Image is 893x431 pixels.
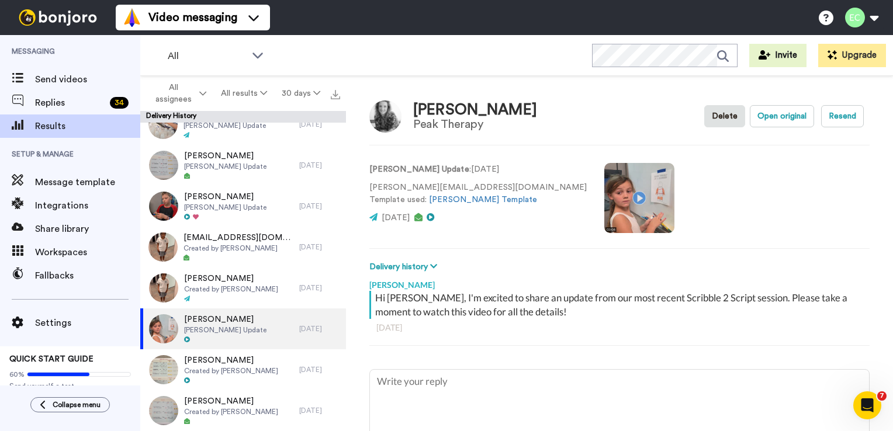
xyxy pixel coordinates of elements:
img: abce53c5-0c39-46a3-9f6f-9917c55d6b9e-thumb.jpg [149,151,178,180]
span: Send yourself a test [9,381,131,391]
span: [EMAIL_ADDRESS][DOMAIN_NAME] [184,232,293,244]
img: Image of Tara Meehan [369,100,401,133]
span: All [168,49,246,63]
span: Integrations [35,199,140,213]
span: [PERSON_NAME] Update [184,162,266,171]
span: [PERSON_NAME] [184,314,266,325]
img: f172e7d7-2a4c-472c-b656-99c93d3a825a-thumb.jpg [148,110,178,139]
span: [PERSON_NAME] [184,273,278,284]
span: Created by [PERSON_NAME] [184,244,293,253]
span: [PERSON_NAME] [184,191,266,203]
span: Share library [35,222,140,236]
button: Invite [749,44,807,67]
span: 7 [877,391,887,401]
span: Replies [35,96,105,110]
button: Resend [821,105,864,127]
span: [PERSON_NAME] [184,150,266,162]
button: Export all results that match these filters now. [327,85,344,102]
div: [DATE] [299,406,340,415]
div: 34 [110,97,129,109]
span: [PERSON_NAME] [184,395,278,407]
span: Workspaces [35,245,140,259]
span: Message template [35,175,140,189]
a: [PERSON_NAME][PERSON_NAME] Update[DATE] [140,145,346,186]
a: [PERSON_NAME]Created by [PERSON_NAME][DATE] [140,267,346,308]
button: Collapse menu [30,397,110,412]
img: 2d2cb68a-8666-40b3-98fc-83e96213d946-thumb.jpg [148,232,178,262]
span: QUICK START GUIDE [9,355,94,363]
span: [PERSON_NAME] Update [184,325,266,335]
a: [PERSON_NAME] and [PERSON_NAME][PERSON_NAME] Update[DATE] [140,104,346,145]
img: 39a830f1-230b-4b48-b34f-793a21a3bad6-thumb.jpg [149,192,178,221]
p: [PERSON_NAME][EMAIL_ADDRESS][DOMAIN_NAME] Template used: [369,182,587,206]
button: All results [214,83,275,104]
span: All assignees [150,82,197,105]
span: Video messaging [148,9,237,26]
span: Send videos [35,72,140,86]
span: Settings [35,316,140,330]
div: [DATE] [299,242,340,252]
div: [DATE] [299,324,340,333]
div: Delivery History [140,111,346,123]
span: 60% [9,370,25,379]
span: [PERSON_NAME] [184,354,278,366]
a: [PERSON_NAME]Created by [PERSON_NAME][DATE] [140,349,346,390]
div: [DATE] [376,322,863,333]
img: 0c14bd3a-a9b8-455d-8b4d-659d303c06db-thumb.jpg [149,396,178,425]
span: [PERSON_NAME] Update [184,121,293,130]
span: Fallbacks [35,269,140,283]
button: Open original [750,105,814,127]
div: [PERSON_NAME] [413,102,537,119]
div: [PERSON_NAME] [369,273,870,291]
div: [DATE] [299,201,340,211]
span: [DATE] [382,214,410,222]
img: 2ca68014-c168-414c-aaf0-38b1959a3407-thumb.jpg [149,355,178,384]
p: : [DATE] [369,164,587,176]
div: [DATE] [299,365,340,374]
button: Delete [704,105,745,127]
a: [PERSON_NAME][PERSON_NAME] Update[DATE] [140,186,346,227]
a: [PERSON_NAME][PERSON_NAME] Update[DATE] [140,308,346,349]
img: bj-logo-header-white.svg [14,9,102,26]
button: Delivery history [369,260,441,273]
span: Collapse menu [53,400,101,409]
img: 2d2cb68a-8666-40b3-98fc-83e96213d946-thumb.jpg [149,273,178,303]
img: ca43a3bc-5e0a-41c0-b9d5-6b241021d75f-thumb.jpg [149,314,178,343]
span: Created by [PERSON_NAME] [184,407,278,416]
div: [DATE] [299,161,340,170]
iframe: Intercom live chat [853,391,881,419]
div: Peak Therapy [413,118,537,131]
span: Created by [PERSON_NAME] [184,284,278,294]
a: [PERSON_NAME]Created by [PERSON_NAME][DATE] [140,390,346,431]
span: [PERSON_NAME] Update [184,203,266,212]
button: All assignees [143,77,214,110]
span: Created by [PERSON_NAME] [184,366,278,376]
button: 30 days [274,83,327,104]
img: export.svg [331,90,340,99]
span: Results [35,119,140,133]
strong: [PERSON_NAME] Update [369,165,469,173]
a: [PERSON_NAME] Template [429,196,537,204]
a: [EMAIL_ADDRESS][DOMAIN_NAME]Created by [PERSON_NAME][DATE] [140,227,346,267]
button: Upgrade [818,44,886,67]
div: Hi [PERSON_NAME], I'm excited to share an update from our most recent Scribble 2 Script session. ... [375,291,867,319]
div: [DATE] [299,120,340,129]
div: [DATE] [299,283,340,293]
img: vm-color.svg [123,8,141,27]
